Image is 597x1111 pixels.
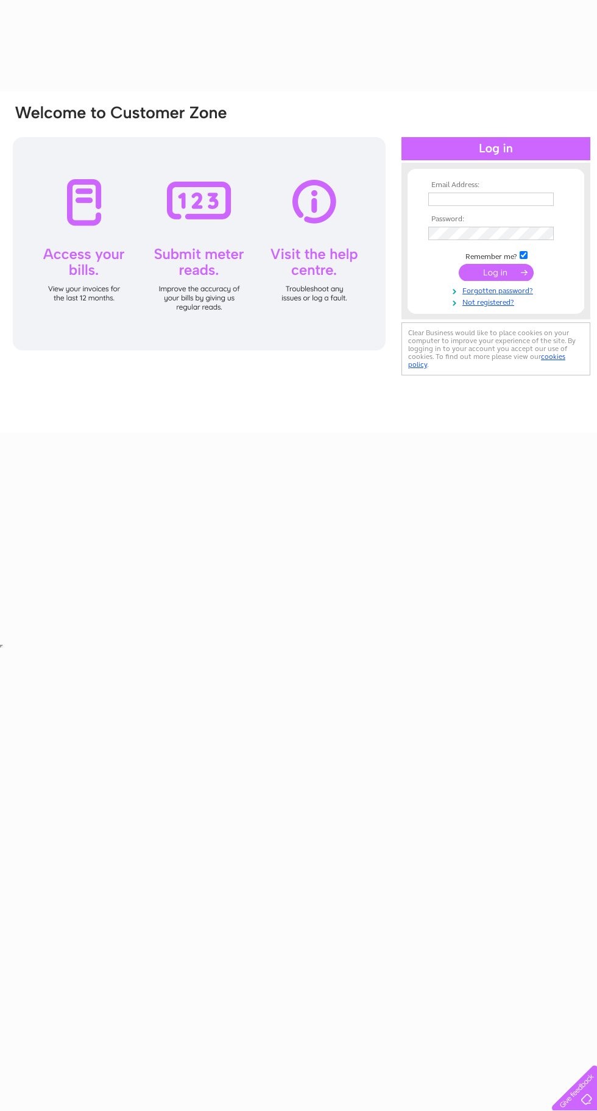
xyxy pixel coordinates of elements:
input: Submit [459,264,534,281]
th: Email Address: [425,181,567,190]
div: Clear Business would like to place cookies on your computer to improve your experience of the sit... [401,322,590,375]
a: Forgotten password? [428,284,567,296]
a: Not registered? [428,296,567,307]
td: Remember me? [425,249,567,261]
a: cookies policy [408,352,565,369]
th: Password: [425,215,567,224]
